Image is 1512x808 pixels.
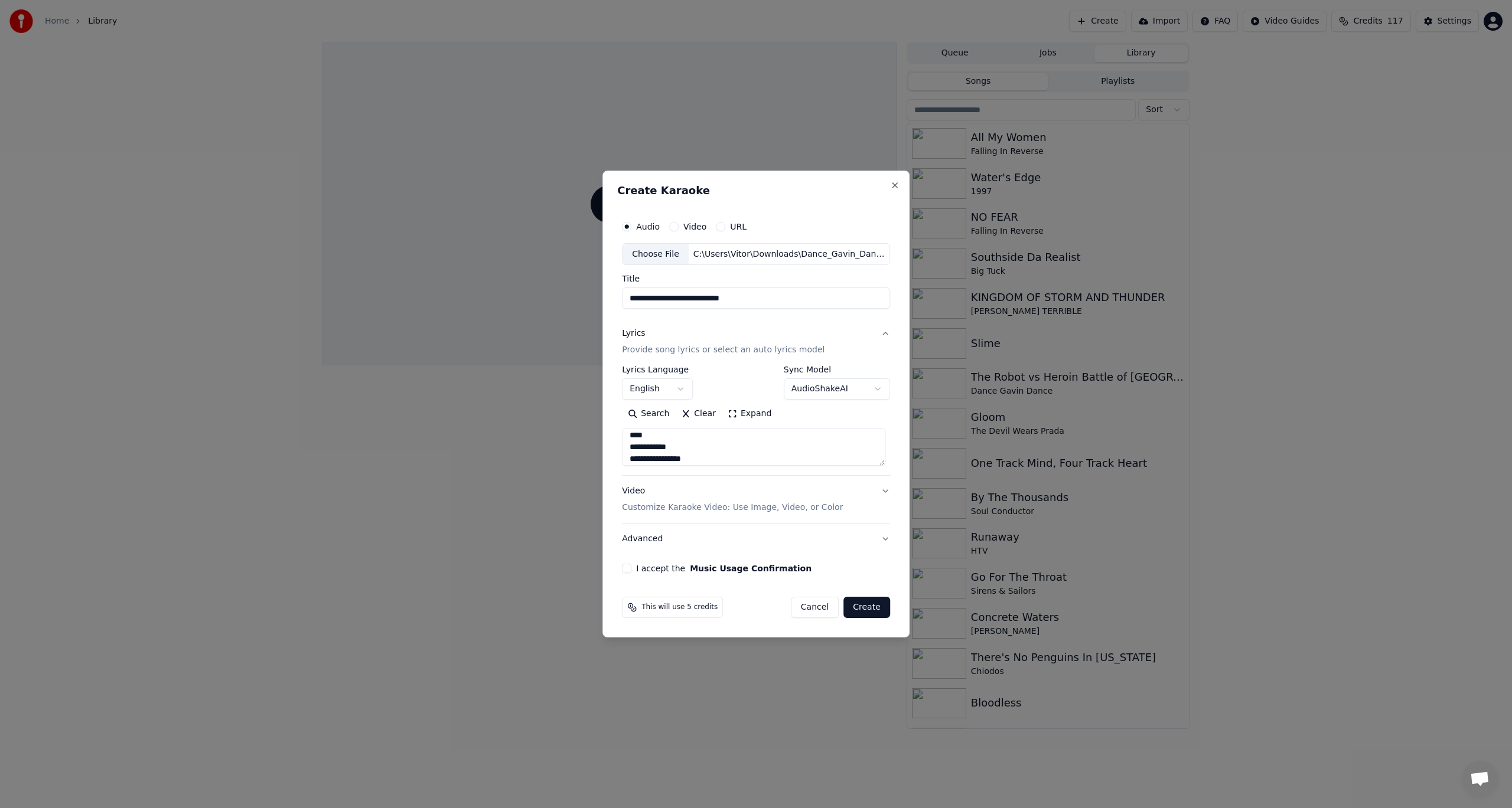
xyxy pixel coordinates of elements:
h2: Create Karaoke [617,185,895,196]
div: C:\Users\Vitor\Downloads\Dance_Gavin_Dance_-_Blue_Dream_([DOMAIN_NAME]).mp3 [689,248,889,260]
span: This will use 5 credits [641,603,718,612]
label: URL [730,223,747,231]
button: Search [622,405,675,424]
button: Create [843,597,890,618]
button: Clear [675,405,722,424]
label: Sync Model [784,366,890,374]
label: I accept the [636,564,812,573]
button: LyricsProvide song lyrics or select an auto lyrics model [622,319,890,366]
button: Advanced [622,524,890,554]
label: Lyrics Language [622,366,693,374]
p: Customize Karaoke Video: Use Image, Video, or Color [622,502,843,513]
div: Choose File [623,244,689,265]
div: LyricsProvide song lyrics or select an auto lyrics model [622,366,890,476]
button: Cancel [791,597,839,618]
button: VideoCustomize Karaoke Video: Use Image, Video, or Color [622,476,890,524]
button: I accept the [690,564,812,573]
p: Provide song lyrics or select an auto lyrics model [622,345,825,356]
label: Title [622,275,890,283]
label: Audio [636,223,660,231]
div: Video [622,486,843,514]
button: Expand [722,405,777,424]
label: Video [683,223,706,231]
div: Lyrics [622,328,645,340]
